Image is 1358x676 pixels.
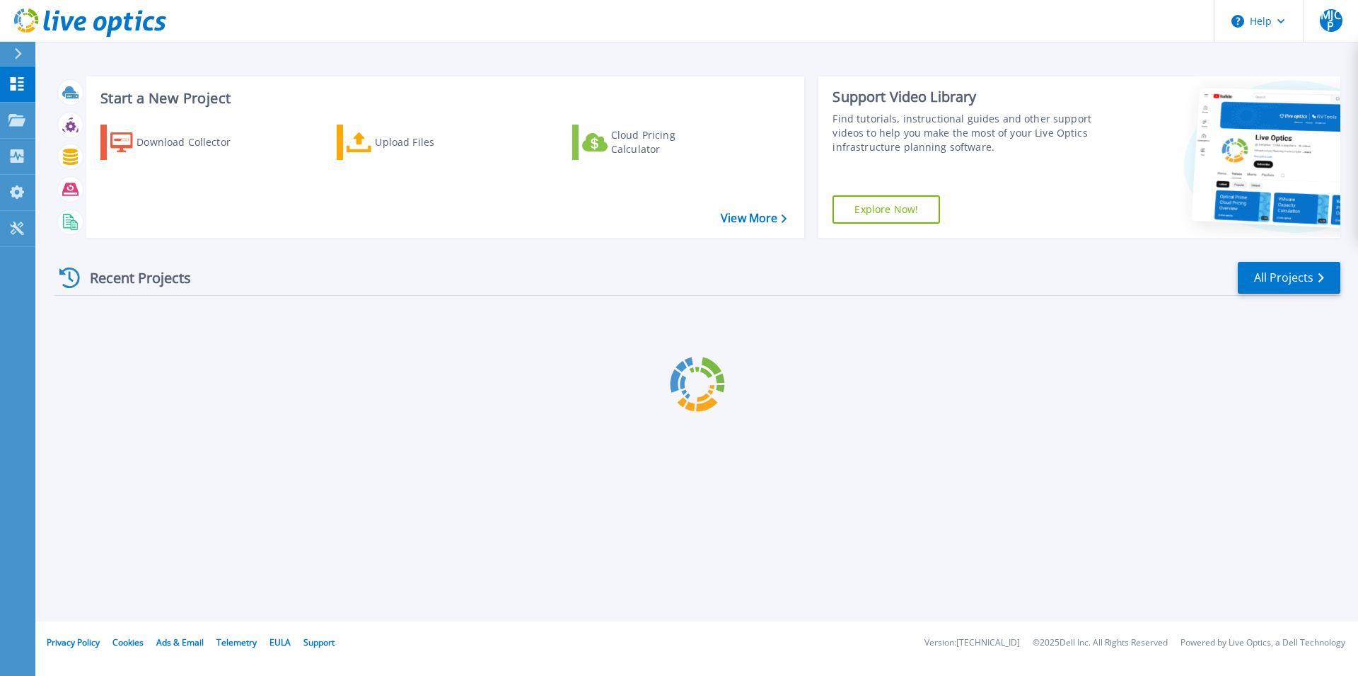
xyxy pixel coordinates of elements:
a: All Projects [1238,262,1340,294]
div: Support Video Library [832,88,1098,106]
li: Version: [TECHNICAL_ID] [924,638,1020,648]
a: EULA [269,636,291,648]
div: Download Collector [137,128,250,156]
a: Telemetry [216,636,257,648]
a: Upload Files [337,125,494,160]
h3: Start a New Project [100,91,787,106]
li: © 2025 Dell Inc. All Rights Reserved [1033,638,1168,648]
div: Cloud Pricing Calculator [611,128,724,156]
a: Cookies [112,636,144,648]
div: Upload Files [375,128,488,156]
span: MJCP [1320,9,1342,32]
a: Download Collector [100,125,258,160]
li: Powered by Live Optics, a Dell Technology [1180,638,1345,648]
div: Recent Projects [54,260,210,295]
a: Privacy Policy [47,636,100,648]
div: Find tutorials, instructional guides and other support videos to help you make the most of your L... [832,112,1098,154]
a: Ads & Email [156,636,204,648]
a: Cloud Pricing Calculator [572,125,730,160]
a: Explore Now! [832,195,940,224]
a: Support [303,636,335,648]
a: View More [721,212,787,225]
